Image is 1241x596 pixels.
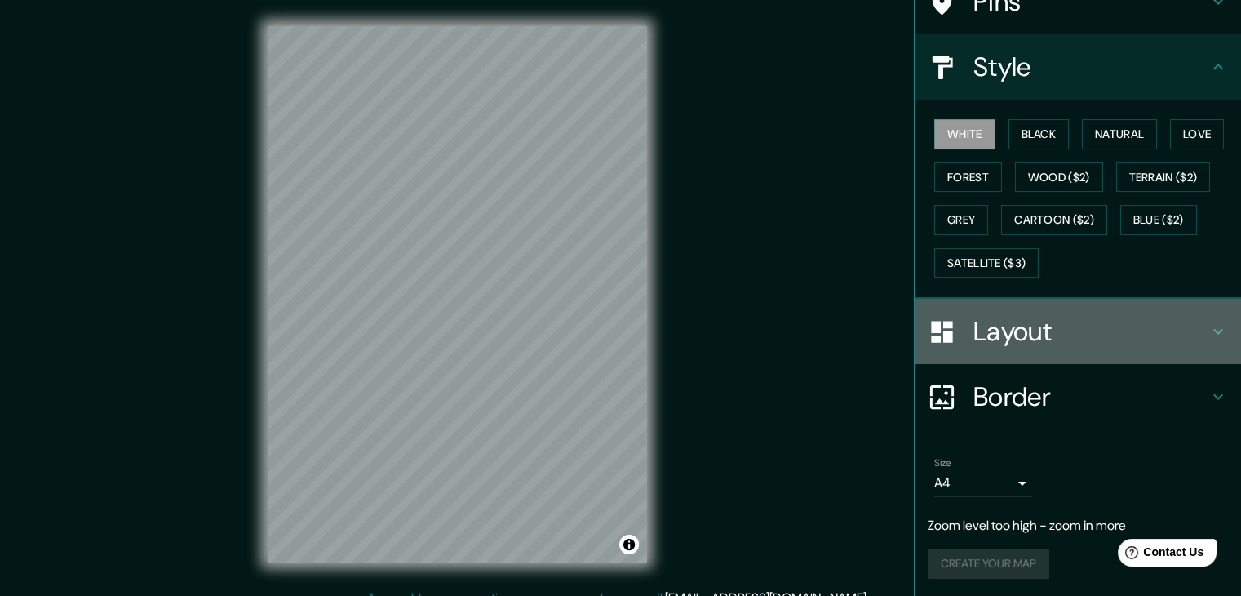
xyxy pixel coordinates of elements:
[1116,162,1211,193] button: Terrain ($2)
[973,380,1208,413] h4: Border
[1120,205,1197,235] button: Blue ($2)
[934,456,951,470] label: Size
[1001,205,1107,235] button: Cartoon ($2)
[973,51,1208,83] h4: Style
[619,535,639,554] button: Toggle attribution
[934,162,1002,193] button: Forest
[1008,119,1070,149] button: Black
[1082,119,1157,149] button: Natural
[1015,162,1103,193] button: Wood ($2)
[915,299,1241,364] div: Layout
[973,315,1208,348] h4: Layout
[934,119,995,149] button: White
[915,364,1241,429] div: Border
[1096,532,1223,578] iframe: Help widget launcher
[928,516,1228,536] p: Zoom level too high - zoom in more
[934,470,1032,496] div: A4
[915,34,1241,100] div: Style
[934,248,1039,278] button: Satellite ($3)
[268,26,647,563] canvas: Map
[1170,119,1224,149] button: Love
[934,205,988,235] button: Grey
